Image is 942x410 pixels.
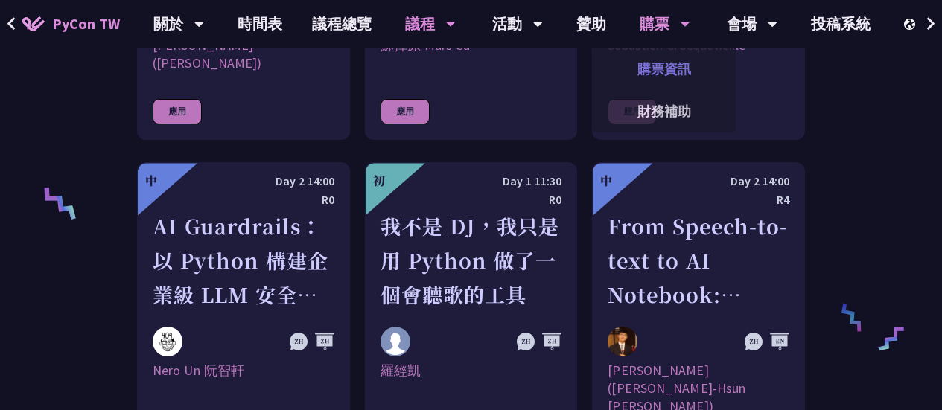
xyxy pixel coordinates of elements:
[153,327,182,356] img: Nero Un 阮智軒
[153,99,202,124] div: 應用
[381,172,562,190] div: Day 1 11:30
[153,190,334,209] div: R0
[153,209,334,312] div: AI Guardrails：以 Python 構建企業級 LLM 安全防護策略
[153,172,334,190] div: Day 2 14:00
[608,190,789,209] div: R4
[373,172,385,190] div: 初
[153,36,334,72] div: [PERSON_NAME] ([PERSON_NAME])
[381,209,562,312] div: 我不是 DJ，我只是用 Python 做了一個會聽歌的工具
[52,13,120,35] span: PyCon TW
[22,16,45,31] img: Home icon of PyCon TW 2025
[381,327,410,356] img: 羅經凱
[381,190,562,209] div: R0
[381,36,562,72] div: 蘇揮原 Mars Su
[145,172,157,190] div: 中
[608,209,789,312] div: From Speech-to-text to AI Notebook: Bridging Language and Technology at PyCon [GEOGRAPHIC_DATA]
[7,5,135,42] a: PyCon TW
[600,172,612,190] div: 中
[593,94,736,129] a: 財務補助
[608,327,637,356] img: 李昱勳 (Yu-Hsun Lee)
[381,99,430,124] div: 應用
[593,51,736,86] a: 購票資訊
[608,172,789,190] div: Day 2 14:00
[904,19,919,30] img: Locale Icon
